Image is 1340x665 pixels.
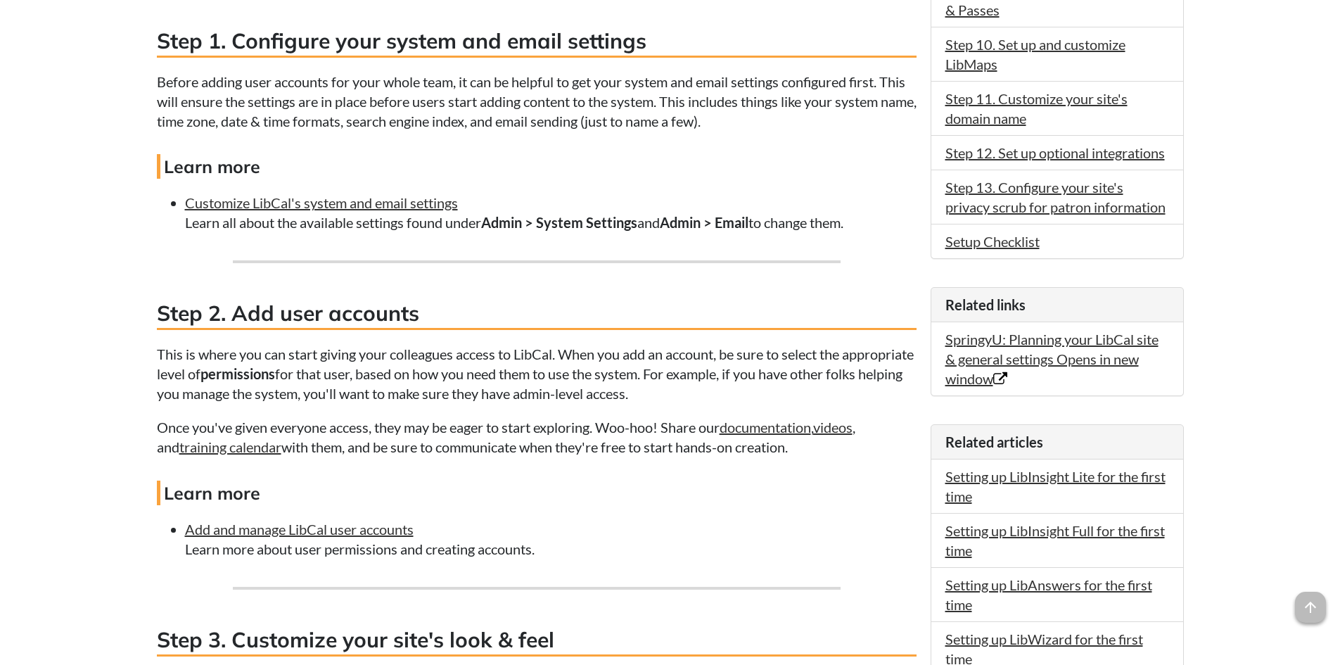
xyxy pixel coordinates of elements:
h3: Step 1. Configure your system and email settings [157,26,917,58]
span: Related links [945,296,1026,313]
a: SpringyU: Planning your LibCal site & general settings Opens in new window [945,331,1159,387]
p: Once you've given everyone access, they may be eager to start exploring. Woo-hoo! Share our , , a... [157,417,917,457]
strong: Admin > Email [660,214,748,231]
a: Step 12. Set up optional integrations [945,144,1165,161]
a: Customize LibCal's system and email settings [185,194,458,211]
h3: Step 2. Add user accounts [157,298,917,330]
p: This is where you can start giving your colleagues access to LibCal. When you add an account, be ... [157,344,917,403]
a: Add and manage LibCal user accounts [185,521,414,538]
a: videos [813,419,853,436]
a: training calendar [179,438,281,455]
p: Before adding user accounts for your whole team, it can be helpful to get your system and email s... [157,72,917,131]
a: Step 13. Configure your site's privacy scrub for patron information [945,179,1166,215]
span: arrow_upward [1295,592,1326,623]
a: Setup Checklist [945,233,1040,250]
strong: permissions [200,365,275,382]
h4: Learn more [157,481,917,505]
a: Step 11. Customize your site's domain name [945,90,1128,127]
h4: Learn more [157,154,917,179]
span: Related articles [945,433,1043,450]
li: Learn more about user permissions and creating accounts. [185,519,917,559]
a: Setting up LibInsight Full for the first time [945,522,1165,559]
h3: Step 3. Customize your site's look & feel [157,625,917,657]
a: Setting up LibInsight Lite for the first time [945,468,1166,505]
strong: Admin > System Settings [481,214,637,231]
a: arrow_upward [1295,593,1326,610]
a: Step 10. Set up and customize LibMaps [945,36,1125,72]
a: Setting up LibAnswers for the first time [945,576,1152,613]
a: documentation [720,419,811,436]
li: Learn all about the available settings found under and to change them. [185,193,917,232]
